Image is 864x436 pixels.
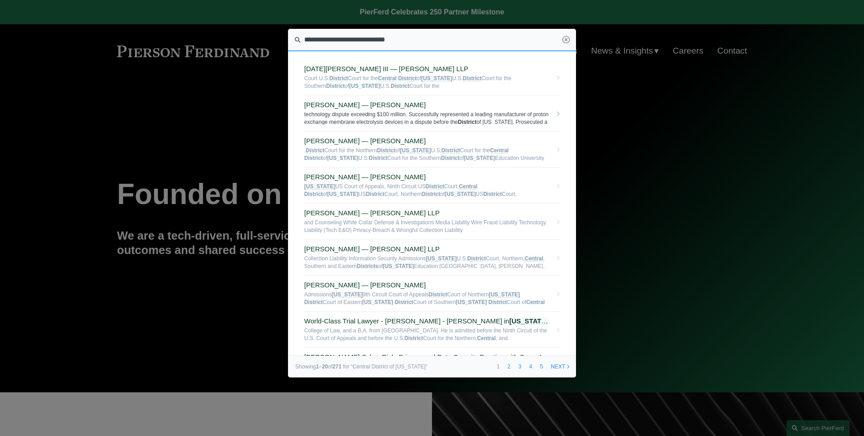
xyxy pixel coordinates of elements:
[343,363,427,370] span: for “Central District of [US_STATE]”
[483,191,502,197] em: District
[304,132,560,168] a: [PERSON_NAME] — [PERSON_NAME] .DistrictCourt for the NorthernDistrictof[US_STATE]U.S.DistrictCour...
[426,183,444,190] em: District
[304,219,552,233] span: and Counseling White Collar Defense & Investigations Media Liability Wire Fraud Liability Technol...
[391,83,409,89] em: District
[304,209,552,217] span: [PERSON_NAME] — [PERSON_NAME] LLP
[304,317,552,325] span: World-Class Trial Lawyer - [PERSON_NAME] - [PERSON_NAME] in — [PERSON_NAME]
[295,364,427,369] div: Showing – of
[428,291,447,298] em: District
[400,147,431,154] em: [US_STATE]
[548,356,572,377] a: next
[458,119,477,125] em: District
[333,363,342,370] strong: 271
[537,356,546,377] a: 5
[326,83,345,89] em: District
[405,335,423,341] em: District
[327,155,358,161] em: [US_STATE]
[304,65,552,73] span: [DATE][PERSON_NAME] III — [PERSON_NAME] LLP
[304,183,552,197] span: US Court of Appeals, Ninth Circuit US Court, of US Court, Northern of US Court, Southern of US Co...
[525,255,543,262] em: Central
[369,155,387,161] em: District
[304,137,552,145] span: [PERSON_NAME] — [PERSON_NAME]
[304,75,552,89] span: Court U.S. Court for the of U.S. Court for the Southern of U.S. Court for the Eastern of U.S. Cou...
[304,276,560,312] a: [PERSON_NAME] — [PERSON_NAME] Admissions[US_STATE]9th Circuit Court of AppealsDistrictCourt of No...
[526,299,544,305] em: Central
[362,299,393,305] em: [US_STATE]
[441,155,459,161] em: District
[304,95,560,132] a: [PERSON_NAME] — [PERSON_NAME] technology dispute exceeding $100 million. Successfully represented...
[488,299,507,305] em: District
[332,291,363,298] em: [US_STATE]
[304,111,552,125] span: technology dispute exceeding $100 million. Successfully represented a leading manufacturer of pro...
[304,281,552,289] span: [PERSON_NAME] — [PERSON_NAME]
[304,291,552,305] span: Admissions 9th Circuit Court of Appeals Court of Northern Court of Eastern Court of Southern Cour...
[306,147,324,154] em: District
[562,36,570,43] a: Close
[463,75,481,82] em: District
[526,356,535,377] a: 4
[477,335,495,341] em: Central
[316,363,319,370] strong: 1
[304,240,560,276] a: [PERSON_NAME] — [PERSON_NAME] LLP Collection Liability Information Security Admissions[US_STATE]U...
[383,263,414,269] em: [US_STATE]
[304,255,552,269] span: Collection Liability Information Security Admissions U.S. Court, Northern, , Southern and Eastern...
[464,155,495,161] em: [US_STATE]
[509,317,548,325] em: [US_STATE]
[288,29,576,51] input: Search this site
[467,255,486,262] em: District
[378,75,396,82] em: Central
[304,299,323,305] em: District
[304,173,552,181] span: [PERSON_NAME] — [PERSON_NAME]
[304,101,552,109] span: [PERSON_NAME] — [PERSON_NAME]
[304,155,323,161] em: District
[304,204,560,240] a: [PERSON_NAME] — [PERSON_NAME] LLP and Counseling White Collar Defense & Investigations Media Liab...
[304,327,552,341] span: College of Law, and a B.A. from [GEOGRAPHIC_DATA]. He is admitted before the Ninth Circuit of the...
[357,263,378,269] em: Districts
[515,356,525,377] a: 3
[426,255,457,262] em: [US_STATE]
[377,147,395,154] em: District
[441,147,460,154] em: District
[494,356,503,377] a: 1
[445,191,476,197] em: [US_STATE]
[366,191,384,197] em: District
[349,83,380,89] em: [US_STATE]
[327,191,358,197] em: [US_STATE]
[489,291,520,298] em: [US_STATE]
[304,147,552,161] span: . Court for the Northern of U.S. Court for the of U.S. Court for the Southern of Education Univer...
[504,356,514,377] a: 2
[422,191,440,197] em: District
[421,75,452,82] em: [US_STATE]
[304,168,560,204] a: [PERSON_NAME] — [PERSON_NAME] [US_STATE]US Court of Appeals, Ninth Circuit USDistrictCourt,Centra...
[304,312,560,348] a: World-Class Trial Lawyer - [PERSON_NAME] - [PERSON_NAME] in[US_STATE]— [PERSON_NAME] College of L...
[456,299,487,305] em: [US_STATE]
[304,191,323,197] em: District
[304,183,335,190] em: [US_STATE]
[304,348,560,384] a: [PERSON_NAME] Cyber-Risk, Privacy, and Data Security Practice with Super Lawyers’ Rising Star — [...
[304,245,552,253] span: [PERSON_NAME] — [PERSON_NAME] LLP
[329,75,348,82] em: District
[395,299,413,305] em: District
[490,147,508,154] em: Central
[459,183,477,190] em: Central
[304,59,560,95] a: [DATE][PERSON_NAME] III — [PERSON_NAME] LLP Court U.S.DistrictCourt for theCentral Districtof[US_...
[398,75,417,82] em: District
[304,353,552,361] span: [PERSON_NAME] Cyber-Risk, Privacy, and Data Security Practice with Super Lawyers’ Rising Star — [...
[322,363,328,370] strong: 20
